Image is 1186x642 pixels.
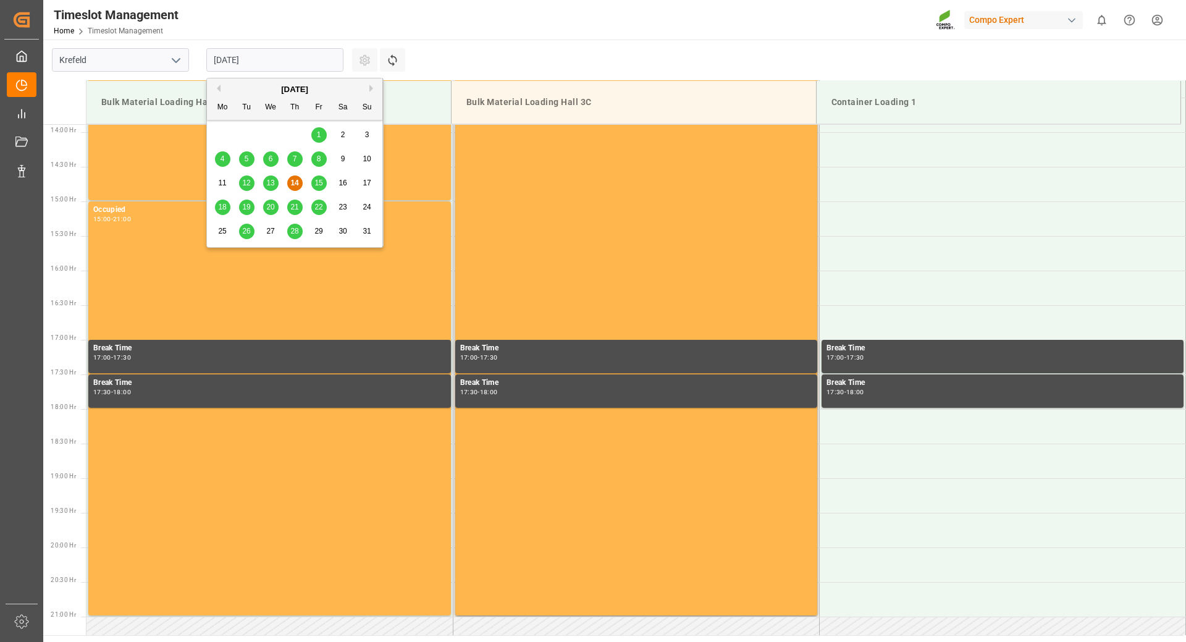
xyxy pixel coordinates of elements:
div: 17:30 [460,389,478,395]
span: 7 [293,154,297,163]
div: 18:00 [480,389,498,395]
span: 14:30 Hr [51,161,76,168]
div: Choose Sunday, August 10th, 2025 [360,151,375,167]
button: Previous Month [213,85,221,92]
div: 18:00 [113,389,131,395]
div: Break Time [826,342,1179,355]
span: 15:00 Hr [51,196,76,203]
button: show 0 new notifications [1088,6,1116,34]
div: [DATE] [207,83,382,96]
span: 27 [266,227,274,235]
button: Next Month [369,85,377,92]
div: Sa [335,100,351,116]
div: Choose Sunday, August 24th, 2025 [360,200,375,215]
div: Choose Thursday, August 7th, 2025 [287,151,303,167]
span: 30 [339,227,347,235]
span: 16:00 Hr [51,265,76,272]
span: 19 [242,203,250,211]
span: 10 [363,154,371,163]
div: Bulk Material Loading Hall 3C [461,91,806,114]
input: Type to search/select [52,48,189,72]
span: 20:30 Hr [51,577,76,583]
button: Compo Expert [964,8,1088,32]
div: Th [287,100,303,116]
span: 14:00 Hr [51,127,76,133]
span: 4 [221,154,225,163]
span: 20 [266,203,274,211]
div: Su [360,100,375,116]
div: Choose Wednesday, August 20th, 2025 [263,200,279,215]
span: 26 [242,227,250,235]
div: Choose Tuesday, August 12th, 2025 [239,175,254,191]
span: 11 [218,179,226,187]
span: 13 [266,179,274,187]
span: 16:30 Hr [51,300,76,306]
div: We [263,100,279,116]
span: 15:30 Hr [51,230,76,237]
div: 21:00 [113,216,131,222]
div: Break Time [93,342,446,355]
div: Choose Friday, August 1st, 2025 [311,127,327,143]
div: Choose Saturday, August 23rd, 2025 [335,200,351,215]
span: 19:30 Hr [51,507,76,514]
span: 21 [290,203,298,211]
span: 18:30 Hr [51,438,76,445]
span: 21:00 Hr [51,611,76,618]
span: 16 [339,179,347,187]
div: Container Loading 1 [826,91,1171,114]
div: 17:00 [460,355,478,360]
div: 17:00 [826,355,844,360]
a: Home [54,27,74,35]
span: 2 [341,130,345,139]
button: open menu [166,51,185,70]
span: 17 [363,179,371,187]
span: 18:00 Hr [51,403,76,410]
div: Choose Wednesday, August 13th, 2025 [263,175,279,191]
div: Choose Thursday, August 14th, 2025 [287,175,303,191]
div: Choose Saturday, August 30th, 2025 [335,224,351,239]
span: 25 [218,227,226,235]
div: Choose Thursday, August 28th, 2025 [287,224,303,239]
div: Choose Monday, August 18th, 2025 [215,200,230,215]
span: 23 [339,203,347,211]
div: Choose Monday, August 11th, 2025 [215,175,230,191]
div: Compo Expert [964,11,1083,29]
div: Choose Monday, August 4th, 2025 [215,151,230,167]
div: Choose Saturday, August 9th, 2025 [335,151,351,167]
div: Choose Friday, August 29th, 2025 [311,224,327,239]
div: Fr [311,100,327,116]
div: 17:30 [846,355,864,360]
span: 31 [363,227,371,235]
span: 5 [245,154,249,163]
div: Choose Sunday, August 17th, 2025 [360,175,375,191]
div: 17:00 [93,355,111,360]
span: 8 [317,154,321,163]
div: Choose Friday, August 8th, 2025 [311,151,327,167]
div: 17:30 [113,355,131,360]
div: Break Time [460,377,812,389]
span: 12 [242,179,250,187]
div: - [844,355,846,360]
button: Help Center [1116,6,1143,34]
span: 22 [314,203,322,211]
div: 15:00 [93,216,111,222]
div: 18:00 [846,389,864,395]
div: Choose Sunday, August 31st, 2025 [360,224,375,239]
div: Occupied [93,204,446,216]
div: Tu [239,100,254,116]
div: Choose Tuesday, August 19th, 2025 [239,200,254,215]
div: - [844,389,846,395]
span: 24 [363,203,371,211]
span: 1 [317,130,321,139]
span: 9 [341,154,345,163]
div: Bulk Material Loading Hall 1 [96,91,441,114]
div: Choose Friday, August 15th, 2025 [311,175,327,191]
input: DD.MM.YYYY [206,48,343,72]
span: 15 [314,179,322,187]
span: 14 [290,179,298,187]
div: Choose Friday, August 22nd, 2025 [311,200,327,215]
div: Choose Saturday, August 16th, 2025 [335,175,351,191]
div: Choose Wednesday, August 27th, 2025 [263,224,279,239]
div: - [477,389,479,395]
div: Choose Tuesday, August 26th, 2025 [239,224,254,239]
